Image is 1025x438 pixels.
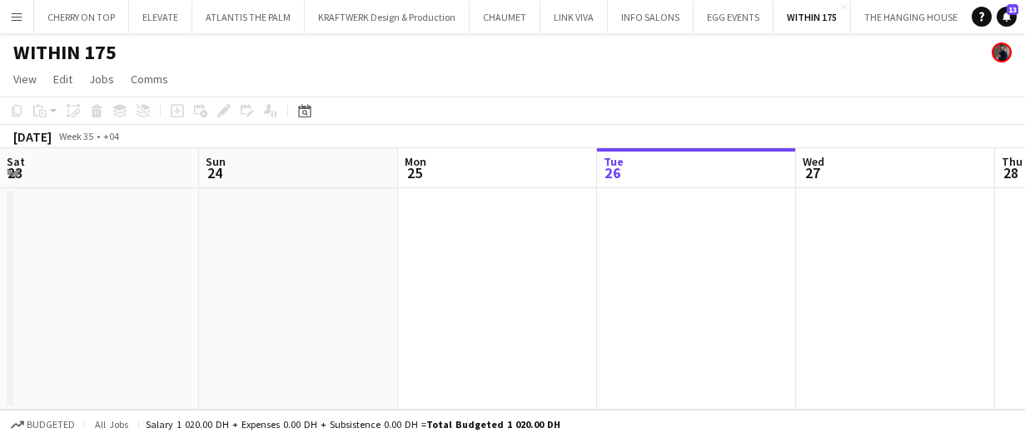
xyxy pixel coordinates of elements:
[53,72,72,87] span: Edit
[405,154,426,169] span: Mon
[540,1,608,33] button: LINK VIVA
[774,1,851,33] button: WITHIN 175
[305,1,470,33] button: KRAFTWERK Design & Production
[89,72,114,87] span: Jobs
[7,154,25,169] span: Sat
[13,128,52,145] div: [DATE]
[999,163,1023,182] span: 28
[47,68,79,90] a: Edit
[203,163,226,182] span: 24
[129,1,192,33] button: ELEVATE
[146,418,560,431] div: Salary 1 020.00 DH + Expenses 0.00 DH + Subsistence 0.00 DH =
[800,163,824,182] span: 27
[27,419,75,431] span: Budgeted
[124,68,175,90] a: Comms
[992,42,1012,62] app-user-avatar: Mohamed Arafa
[13,72,37,87] span: View
[997,7,1017,27] a: 13
[92,418,132,431] span: All jobs
[1007,4,1018,15] span: 13
[601,163,624,182] span: 26
[1002,154,1023,169] span: Thu
[803,154,824,169] span: Wed
[206,154,226,169] span: Sun
[34,1,129,33] button: CHERRY ON TOP
[131,72,168,87] span: Comms
[608,1,694,33] button: INFO SALONS
[4,163,25,182] span: 23
[103,130,119,142] div: +04
[55,130,97,142] span: Week 35
[13,40,117,65] h1: WITHIN 175
[851,1,972,33] button: THE HANGING HOUSE
[470,1,540,33] button: CHAUMET
[82,68,121,90] a: Jobs
[426,418,560,431] span: Total Budgeted 1 020.00 DH
[694,1,774,33] button: EGG EVENTS
[8,416,77,434] button: Budgeted
[192,1,305,33] button: ATLANTIS THE PALM
[402,163,426,182] span: 25
[604,154,624,169] span: Tue
[7,68,43,90] a: View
